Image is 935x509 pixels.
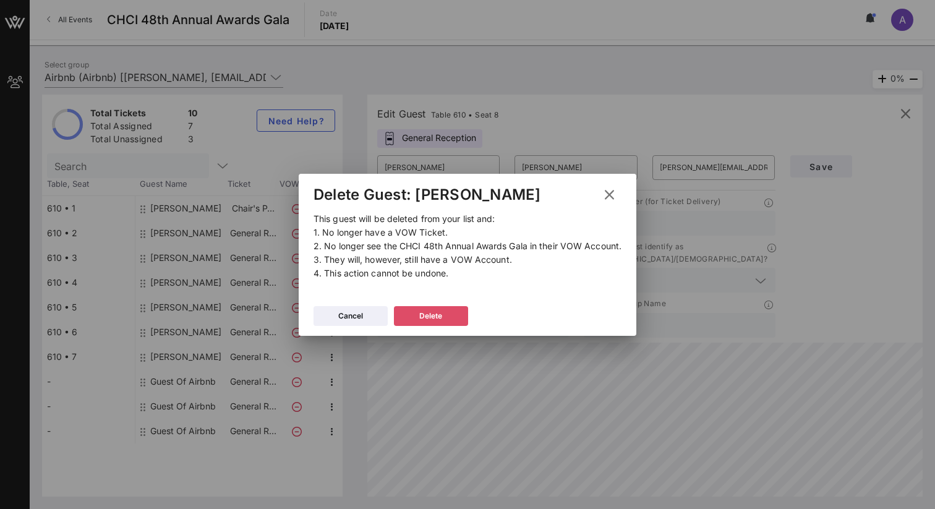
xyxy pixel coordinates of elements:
button: Cancel [314,306,388,326]
div: Delete Guest: [PERSON_NAME] [314,186,541,204]
button: Delete [394,306,468,326]
p: This guest will be deleted from your list and: 1. No longer have a VOW Ticket. 2. No longer see t... [314,212,621,280]
div: Cancel [338,310,363,322]
div: Delete [419,310,442,322]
